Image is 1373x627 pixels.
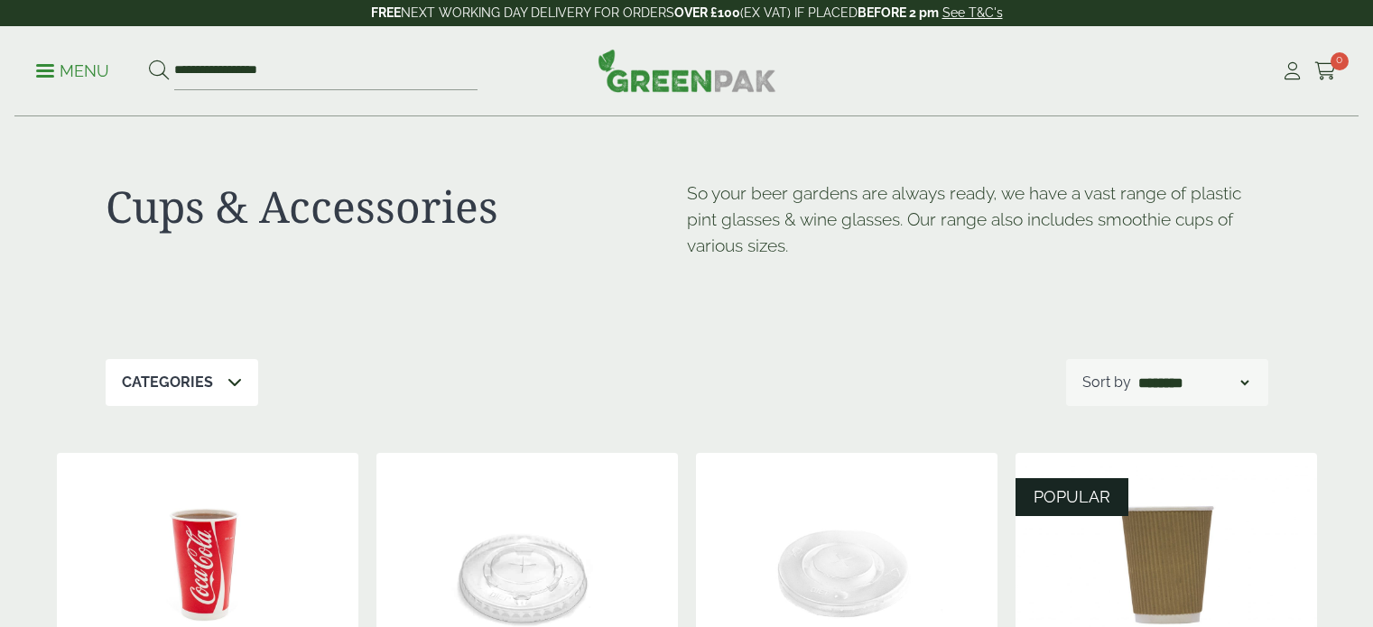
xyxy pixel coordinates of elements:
[598,49,776,92] img: GreenPak Supplies
[1082,372,1131,393] p: Sort by
[36,60,109,82] p: Menu
[674,5,740,20] strong: OVER £100
[1331,52,1349,70] span: 0
[36,60,109,78] a: Menu
[1281,62,1303,80] i: My Account
[106,180,687,233] h1: Cups & Accessories
[371,5,401,20] strong: FREE
[858,5,939,20] strong: BEFORE 2 pm
[687,180,1268,258] p: So your beer gardens are always ready, we have a vast range of plastic pint glasses & wine glasse...
[1314,58,1337,85] a: 0
[122,372,213,393] p: Categories
[942,5,1003,20] a: See T&C's
[1314,62,1337,80] i: Cart
[1135,372,1252,393] select: Shop order
[1034,487,1110,506] span: POPULAR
